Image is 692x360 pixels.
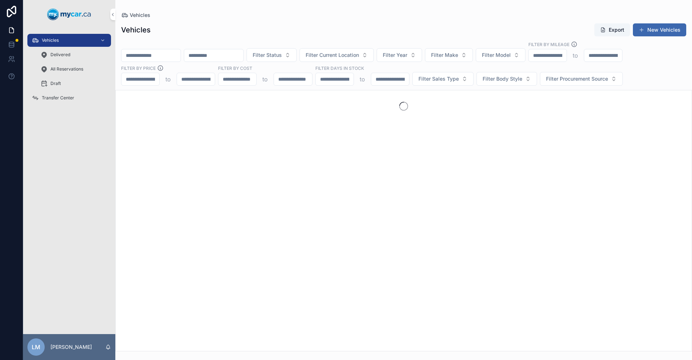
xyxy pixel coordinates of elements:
[528,41,569,48] label: Filter By Mileage
[425,48,473,62] button: Select Button
[23,29,115,114] div: scrollable content
[412,72,474,86] button: Select Button
[27,34,111,47] a: Vehicles
[546,75,608,82] span: Filter Procurement Source
[418,75,459,82] span: Filter Sales Type
[32,343,40,351] span: LM
[431,51,458,59] span: Filter Make
[253,51,282,59] span: Filter Status
[47,9,91,20] img: App logo
[540,72,623,86] button: Select Button
[594,23,630,36] button: Export
[36,77,111,90] a: Draft
[476,72,537,86] button: Select Button
[36,48,111,61] a: Delivered
[300,48,374,62] button: Select Button
[483,75,522,82] span: Filter Body Style
[165,75,171,84] p: to
[50,52,70,58] span: Delivered
[360,75,365,84] p: to
[377,48,422,62] button: Select Button
[476,48,525,62] button: Select Button
[633,23,686,36] button: New Vehicles
[50,343,92,351] p: [PERSON_NAME]
[262,75,268,84] p: to
[573,51,578,60] p: to
[383,51,407,59] span: Filter Year
[27,91,111,104] a: Transfer Center
[130,12,150,19] span: Vehicles
[42,95,74,101] span: Transfer Center
[50,81,61,86] span: Draft
[36,63,111,76] a: All Reservations
[482,51,511,59] span: Filter Model
[218,65,252,71] label: FILTER BY COST
[121,25,151,35] h1: Vehicles
[50,66,83,72] span: All Reservations
[42,37,59,43] span: Vehicles
[306,51,359,59] span: Filter Current Location
[247,48,297,62] button: Select Button
[121,65,156,71] label: FILTER BY PRICE
[315,65,364,71] label: Filter Days In Stock
[121,12,150,19] a: Vehicles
